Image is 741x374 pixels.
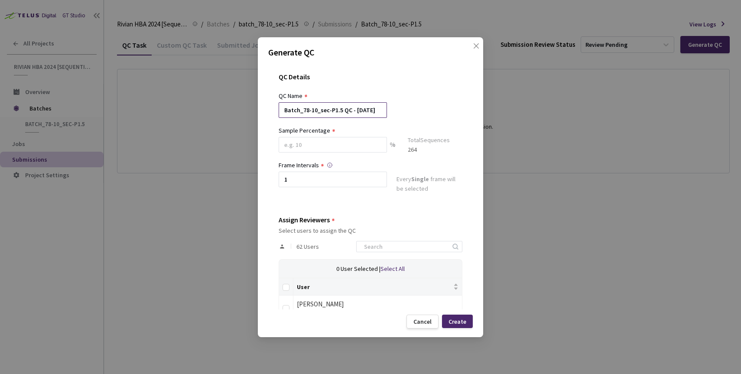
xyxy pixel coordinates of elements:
[396,174,462,195] div: Every frame will be selected
[380,265,405,273] span: Select All
[279,126,330,135] div: Sample Percentage
[279,73,462,91] div: QC Details
[413,318,432,325] div: Cancel
[408,145,450,154] div: 264
[297,299,458,309] div: [PERSON_NAME]
[296,243,319,250] span: 62 Users
[279,172,387,187] input: Enter frame interval
[387,137,398,160] div: %
[279,137,387,153] input: e.g. 10
[297,283,452,290] span: User
[268,46,473,59] p: Generate QC
[411,175,429,183] strong: Single
[279,91,302,101] div: QC Name
[279,227,462,234] div: Select users to assign the QC
[464,42,478,56] button: Close
[408,135,450,145] div: Total Sequences
[297,309,458,315] div: [EMAIL_ADDRESS][DOMAIN_NAME]
[448,318,466,325] div: Create
[293,278,462,296] th: User
[279,160,319,170] div: Frame Intervals
[473,42,480,67] span: close
[279,216,330,224] div: Assign Reviewers
[359,241,451,252] input: Search
[336,265,380,273] span: 0 User Selected |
